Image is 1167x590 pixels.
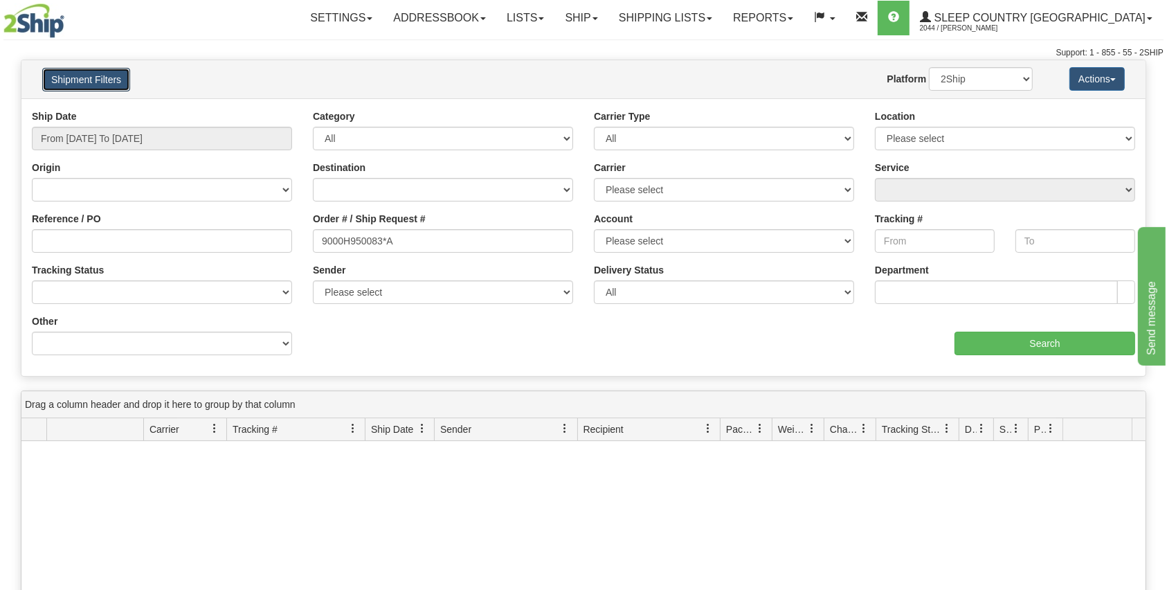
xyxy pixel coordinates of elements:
a: Tracking # filter column settings [341,417,365,440]
label: Carrier Type [594,109,650,123]
a: Sender filter column settings [554,417,577,440]
label: Location [875,109,915,123]
a: Recipient filter column settings [696,417,720,440]
a: Addressbook [383,1,496,35]
span: Recipient [583,422,624,436]
input: Search [955,332,1135,355]
span: Tracking Status [882,422,942,436]
label: Other [32,314,57,328]
div: Send message [10,8,128,25]
a: Shipment Issues filter column settings [1004,417,1028,440]
a: Charge filter column settings [852,417,876,440]
span: Charge [830,422,859,436]
label: Ship Date [32,109,77,123]
iframe: chat widget [1135,224,1166,366]
span: 2044 / [PERSON_NAME] [920,21,1024,35]
a: Reports [723,1,804,35]
input: To [1015,229,1135,253]
label: Category [313,109,355,123]
div: grid grouping header [21,391,1146,418]
button: Shipment Filters [42,68,130,91]
label: Order # / Ship Request # [313,212,426,226]
span: Pickup Status [1034,422,1046,436]
a: Weight filter column settings [800,417,824,440]
a: Packages filter column settings [748,417,772,440]
span: Ship Date [371,422,413,436]
label: Reference / PO [32,212,101,226]
label: Tracking Status [32,263,104,277]
label: Account [594,212,633,226]
label: Sender [313,263,345,277]
label: Tracking # [875,212,923,226]
a: Tracking Status filter column settings [935,417,959,440]
a: Sleep Country [GEOGRAPHIC_DATA] 2044 / [PERSON_NAME] [910,1,1163,35]
a: Settings [300,1,383,35]
span: Tracking # [233,422,278,436]
span: Weight [778,422,807,436]
a: Ship Date filter column settings [410,417,434,440]
button: Actions [1069,67,1125,91]
label: Origin [32,161,60,175]
label: Delivery Status [594,263,664,277]
label: Carrier [594,161,626,175]
a: Shipping lists [608,1,723,35]
span: Sender [440,422,471,436]
span: Delivery Status [965,422,977,436]
label: Department [875,263,929,277]
span: Sleep Country [GEOGRAPHIC_DATA] [931,12,1146,24]
a: Delivery Status filter column settings [970,417,993,440]
a: Carrier filter column settings [203,417,226,440]
label: Destination [313,161,365,175]
label: Service [875,161,910,175]
div: Support: 1 - 855 - 55 - 2SHIP [3,47,1164,59]
span: Packages [726,422,755,436]
label: Platform [887,72,926,86]
a: Lists [496,1,554,35]
input: From [875,229,995,253]
img: logo2044.jpg [3,3,64,38]
span: Shipment Issues [999,422,1011,436]
span: Carrier [150,422,179,436]
a: Pickup Status filter column settings [1039,417,1062,440]
a: Ship [554,1,608,35]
